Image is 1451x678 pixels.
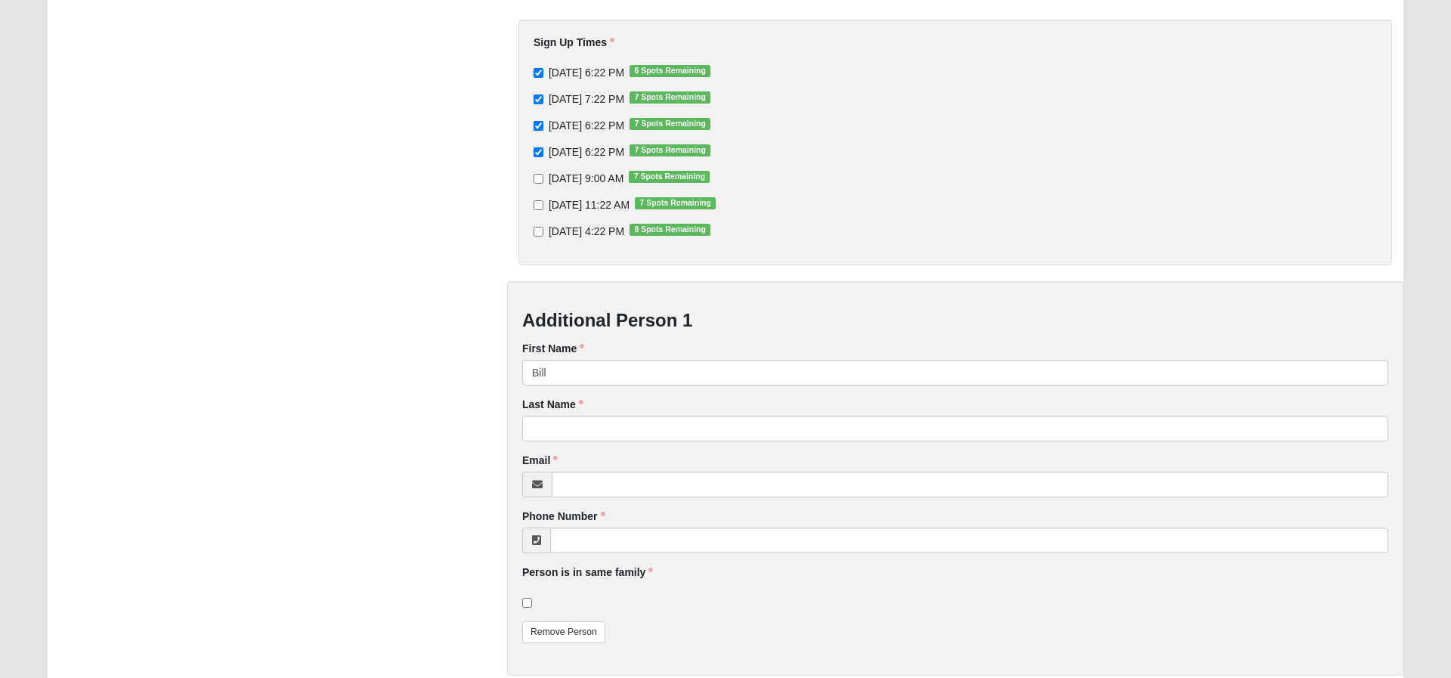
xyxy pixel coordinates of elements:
span: 8 Spots Remaining [630,224,710,236]
span: 6 Spots Remaining [630,65,710,77]
span: [DATE] 4:22 PM [549,225,624,237]
span: [DATE] 9:00 AM [549,172,623,184]
span: [DATE] 7:22 PM [549,93,624,105]
input: [DATE] 6:22 PM7 Spots Remaining [534,147,543,157]
input: [DATE] 6:22 PM7 Spots Remaining [534,121,543,131]
label: First Name [522,341,584,356]
span: 7 Spots Remaining [635,197,716,209]
span: 7 Spots Remaining [630,118,710,130]
span: [DATE] 6:22 PM [549,146,624,158]
span: [DATE] 11:22 AM [549,199,630,211]
span: 7 Spots Remaining [629,171,710,183]
span: [DATE] 6:22 PM [549,67,624,79]
label: Last Name [522,397,583,412]
h3: Additional Person 1 [522,310,1388,332]
input: [DATE] 11:22 AM7 Spots Remaining [534,200,543,210]
a: Remove Person [522,621,605,643]
span: [DATE] 6:22 PM [549,119,624,132]
label: Email [522,453,558,468]
input: [DATE] 9:00 AM7 Spots Remaining [534,174,543,184]
label: Person is in same family [522,565,653,580]
span: 7 Spots Remaining [630,91,710,104]
input: [DATE] 7:22 PM7 Spots Remaining [534,94,543,104]
span: 7 Spots Remaining [630,144,710,156]
input: [DATE] 6:22 PM6 Spots Remaining [534,68,543,78]
label: Sign Up Times [534,35,614,50]
input: [DATE] 4:22 PM8 Spots Remaining [534,227,543,237]
label: Phone Number [522,509,605,524]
